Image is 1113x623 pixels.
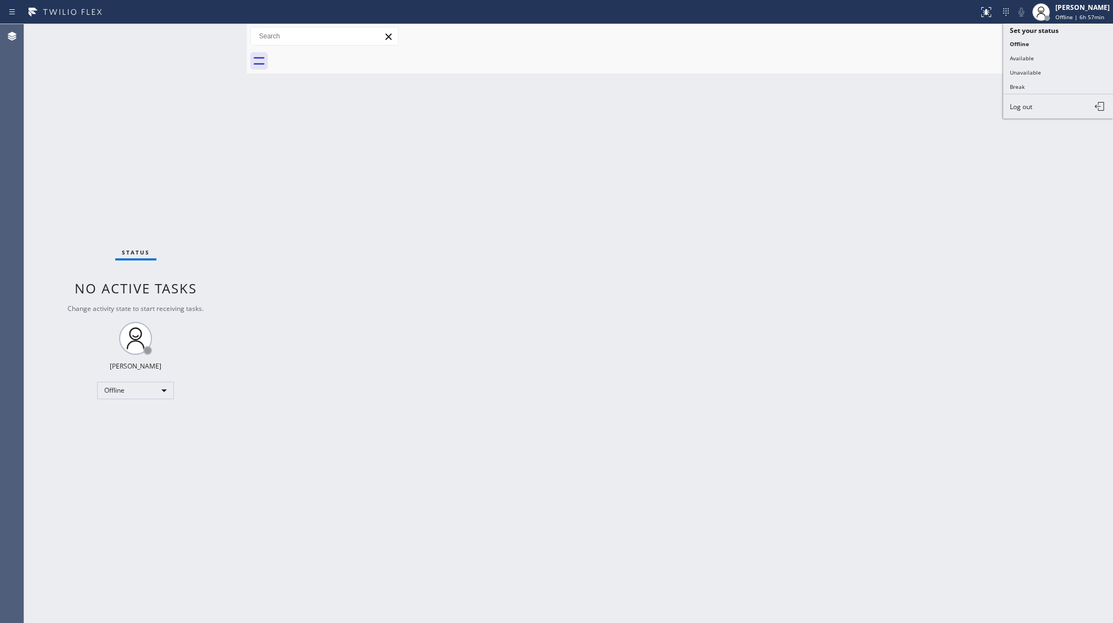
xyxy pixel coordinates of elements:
span: Status [122,248,150,256]
span: No active tasks [75,279,197,297]
button: Mute [1014,4,1029,20]
input: Search [251,27,398,45]
span: Change activity state to start receiving tasks. [68,304,204,313]
div: [PERSON_NAME] [1055,3,1110,12]
span: Offline | 6h 57min [1055,13,1104,21]
div: Offline [97,382,174,399]
div: [PERSON_NAME] [110,361,161,371]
